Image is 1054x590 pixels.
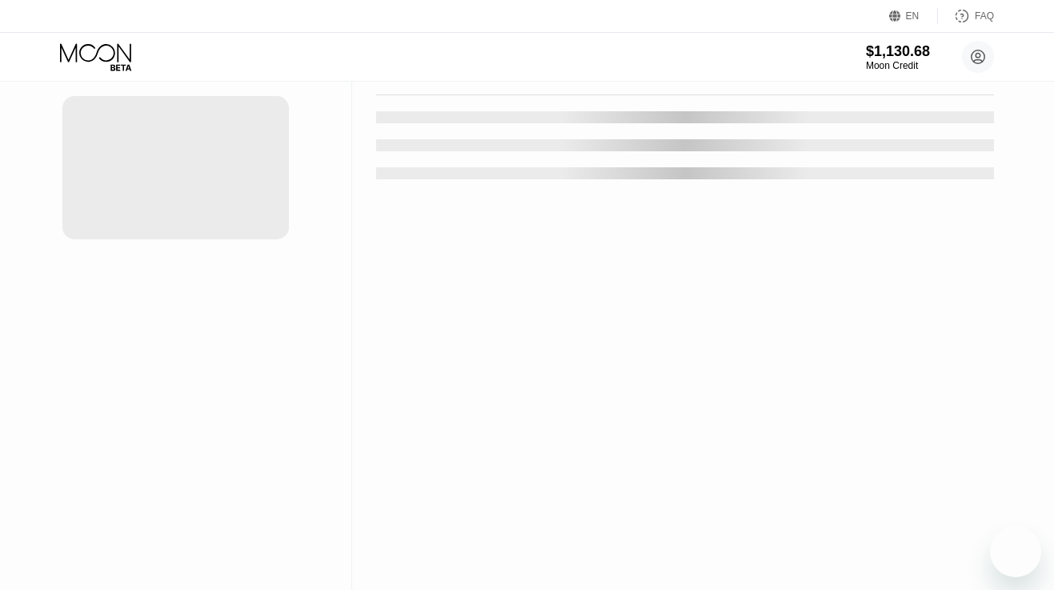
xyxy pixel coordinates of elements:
div: FAQ [938,8,994,24]
div: EN [906,10,920,22]
div: Moon Credit [866,60,930,71]
div: EN [889,8,938,24]
iframe: Кнопка запуска окна обмена сообщениями [990,526,1041,577]
div: $1,130.68 [866,43,930,60]
div: FAQ [975,10,994,22]
div: $1,130.68Moon Credit [866,43,930,71]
